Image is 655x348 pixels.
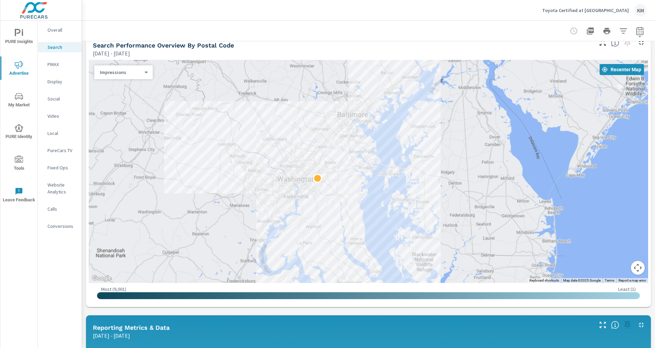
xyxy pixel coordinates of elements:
span: Advertise [2,61,35,77]
p: [DATE] - [DATE] [93,49,130,57]
div: Impressions [94,69,147,76]
div: Search [38,42,82,52]
button: "Export Report to PDF" [583,24,597,38]
span: Recenter Map [602,66,641,73]
button: Keyboard shortcuts [529,278,559,283]
p: Search [47,44,76,51]
button: Make Fullscreen [597,319,608,330]
p: Overall [47,27,76,33]
p: PureCars TV [47,147,76,154]
div: Social [38,94,82,104]
p: Display [47,78,76,85]
div: Website Analytics [38,180,82,197]
p: Least ( 1 ) [618,286,636,292]
div: PMAX [38,59,82,70]
a: Open this area in Google Maps (opens a new window) [90,274,113,283]
span: Understand Search data over time and see how metrics compare to each other. [611,321,619,329]
div: KM [634,4,647,17]
button: Map camera controls [631,261,645,275]
a: Report a map error [619,278,646,282]
p: Conversions [47,223,76,230]
span: Understand Search performance data by postal code. Individual postal codes can be selected and ex... [611,39,619,47]
div: nav menu [0,21,37,211]
div: Display [38,76,82,87]
p: Toyota Certified at [GEOGRAPHIC_DATA] [542,7,629,13]
div: Video [38,111,82,121]
div: Conversions [38,221,82,231]
button: Make Fullscreen [597,37,608,48]
h5: Search Performance Overview By Postal Code [93,42,234,49]
a: Terms (opens in new tab) [605,278,614,282]
h5: Reporting Metrics & Data [93,324,170,331]
button: Print Report [600,24,614,38]
p: Local [47,130,76,137]
span: My Market [2,92,35,109]
p: Calls [47,205,76,212]
button: Recenter Map [600,64,644,75]
div: Local [38,128,82,138]
button: Minimize Widget [636,319,647,330]
span: Leave Feedback [2,187,35,204]
span: PURE Identity [2,124,35,141]
p: Website Analytics [47,181,76,195]
span: Select a preset date range to save this widget [622,37,633,48]
span: Tools [2,156,35,172]
p: Impressions [100,69,142,75]
button: Apply Filters [616,24,630,38]
p: [DATE] - [DATE] [93,331,130,340]
span: Map data ©2025 Google [563,278,601,282]
p: Video [47,113,76,119]
div: Calls [38,204,82,214]
p: Fixed Ops [47,164,76,171]
div: Fixed Ops [38,162,82,173]
p: Social [47,95,76,102]
div: PureCars TV [38,145,82,156]
p: PMAX [47,61,76,68]
span: Select a preset date range to save this widget [622,319,633,330]
span: PURE Insights [2,29,35,46]
p: Most ( 9,001 ) [101,286,126,292]
button: Minimize Widget [636,37,647,48]
img: Google [90,274,113,283]
div: Overall [38,25,82,35]
button: Select Date Range [633,24,647,38]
